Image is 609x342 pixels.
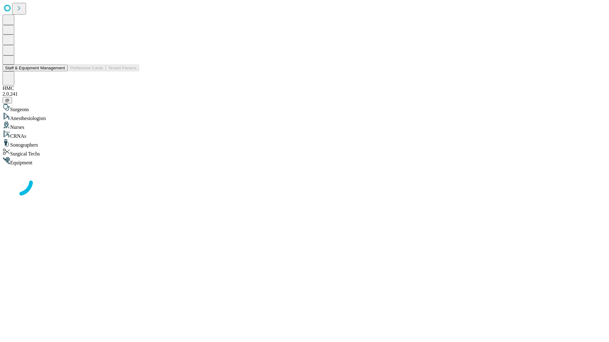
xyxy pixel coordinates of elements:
[3,121,606,130] div: Nurses
[5,98,10,103] span: @
[3,91,606,97] div: 2.0.241
[3,97,12,104] button: @
[3,148,606,157] div: Surgical Techs
[3,65,68,71] button: Staff & Equipment Management
[3,139,606,148] div: Sonographers
[3,157,606,166] div: Equipment
[106,65,139,71] button: Tenant Params
[3,112,606,121] div: Anesthesiologists
[3,85,606,91] div: HMC
[3,130,606,139] div: CRNAs
[68,65,106,71] button: Preference Cards
[3,104,606,112] div: Surgeons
